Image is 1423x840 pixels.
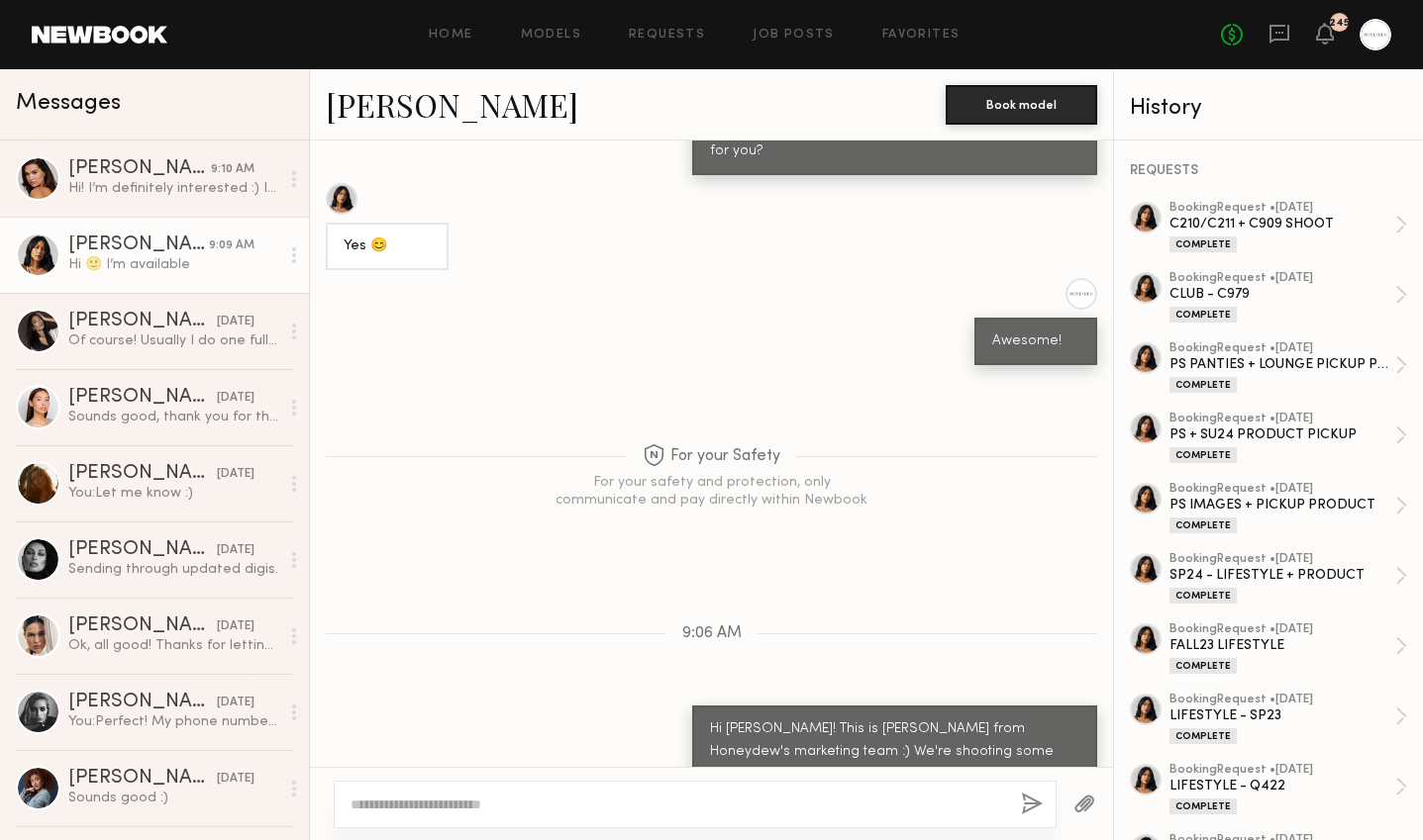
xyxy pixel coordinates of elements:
div: [PERSON_NAME] [68,693,217,712]
a: Favorites [882,29,961,42]
button: Book model [946,85,1097,125]
div: Complete [1169,377,1237,393]
div: booking Request • [DATE] [1169,694,1395,706]
div: booking Request • [DATE] [1169,202,1395,215]
a: bookingRequest •[DATE]CLUB - C979Complete [1169,272,1407,323]
a: bookingRequest •[DATE]LIFESTYLE - SP23Complete [1169,694,1407,744]
div: You: Let me know :) [68,484,279,503]
div: Awesome! [992,330,1079,353]
div: booking Request • [DATE] [1169,342,1395,355]
div: booking Request • [DATE] [1169,553,1395,566]
div: booking Request • [DATE] [1169,413,1395,425]
a: bookingRequest •[DATE]PS PANTIES + LOUNGE PICKUP PRODUCTComplete [1169,342,1407,393]
a: Requests [629,29,705,42]
div: [PERSON_NAME] [68,540,217,560]
div: CLUB - C979 [1169,285,1395,304]
div: [PERSON_NAME] [68,235,209,255]
div: booking Request • [DATE] [1169,764,1395,777]
div: [DATE] [217,313,254,331]
div: You: Perfect! My phone number is [PHONE_NUMBER] if you have any issue finding us. Thank you! xx [68,712,279,731]
span: 9:06 AM [682,625,742,642]
div: 245 [1329,18,1350,29]
span: Messages [16,92,121,115]
div: SP24 - LIFESTYLE + PRODUCT [1169,566,1395,585]
a: bookingRequest •[DATE]PS + SU24 PRODUCT PICKUPComplete [1169,413,1407,463]
a: bookingRequest •[DATE]PS IMAGES + PICKUP PRODUCTComplete [1169,483,1407,533]
div: [PERSON_NAME] [68,312,217,331]
div: booking Request • [DATE] [1169,623,1395,636]
a: bookingRequest •[DATE]SP24 - LIFESTYLE + PRODUCTComplete [1169,553,1407,604]
div: Complete [1169,517,1237,533]
div: Sounds good, thank you for the update! [68,408,279,426]
div: [DATE] [217,541,254,560]
div: Complete [1169,447,1237,463]
div: PS + SU24 PRODUCT PICKUP [1169,425,1395,444]
div: History [1130,97,1407,120]
div: [PERSON_NAME] [68,769,217,789]
a: bookingRequest •[DATE]C210/C211 + C909 SHOOTComplete [1169,202,1407,252]
div: Hi 🙂 I’m available [68,255,279,274]
div: booking Request • [DATE] [1169,483,1395,496]
span: For your Safety [643,444,780,469]
div: C210/C211 + C909 SHOOT [1169,215,1395,233]
div: Yes 😊 [344,235,431,258]
div: [DATE] [217,617,254,636]
div: FALL23 LIFESTYLE [1169,636,1395,655]
div: booking Request • [DATE] [1169,272,1395,285]
div: 9:09 AM [209,236,254,255]
div: [PERSON_NAME] [68,464,217,484]
div: [PERSON_NAME] [68,616,217,636]
div: PS IMAGES + PICKUP PRODUCT [1169,496,1395,514]
div: Sounds good :) [68,789,279,807]
a: Book model [946,95,1097,112]
div: Complete [1169,798,1237,814]
div: LIFESTYLE - Q422 [1169,777,1395,795]
div: Complete [1169,307,1237,323]
a: Models [521,29,581,42]
div: Ok, all good! Thanks for letting me know. [68,636,279,655]
div: [PERSON_NAME] [68,159,211,179]
a: bookingRequest •[DATE]FALL23 LIFESTYLEComplete [1169,623,1407,674]
a: [PERSON_NAME] [326,83,578,126]
div: Complete [1169,588,1237,604]
a: Job Posts [753,29,835,42]
div: [PERSON_NAME] [68,388,217,408]
div: [DATE] [217,694,254,712]
div: Hi! I’m definitely interested :) I am available [DATE] or [DATE] if that works for you! [68,179,279,198]
div: REQUESTS [1130,164,1407,178]
div: [DATE] [217,389,254,408]
div: [DATE] [217,770,254,789]
div: Complete [1169,658,1237,674]
div: Complete [1169,236,1237,252]
div: [DATE] [217,465,254,484]
div: Of course! Usually I do one full edited video, along with raw footage, and a couple of pictures b... [68,331,279,350]
div: Sending through updated digis. [68,560,279,579]
div: LIFESTYLE - SP23 [1169,706,1395,725]
div: Complete [1169,728,1237,744]
a: Home [429,29,473,42]
div: PS PANTIES + LOUNGE PICKUP PRODUCT [1169,355,1395,374]
a: bookingRequest •[DATE]LIFESTYLE - Q422Complete [1169,764,1407,814]
div: For your safety and protection, only communicate and pay directly within Newbook [554,474,870,510]
div: 9:10 AM [211,160,254,179]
